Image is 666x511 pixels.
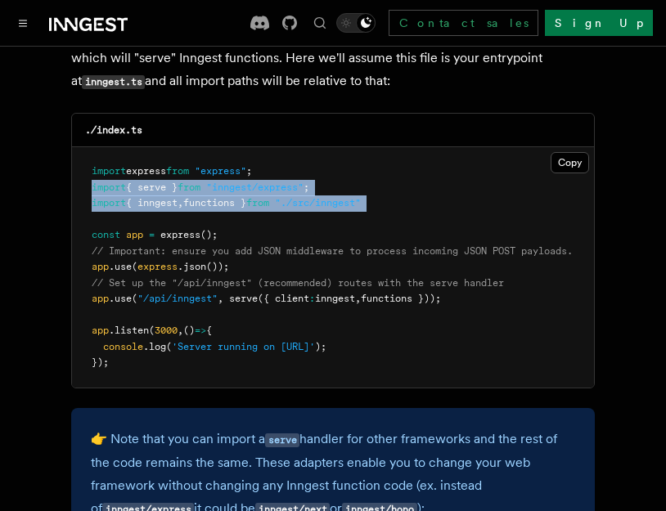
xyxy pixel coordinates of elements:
span: .log [143,341,166,352]
span: (); [200,229,218,240]
a: Sign Up [545,10,653,36]
span: ( [166,341,172,352]
span: => [195,325,206,336]
span: import [92,182,126,193]
span: = [149,229,155,240]
button: Find something... [310,13,330,33]
span: ; [246,165,252,177]
span: "inngest/express" [206,182,304,193]
span: app [92,261,109,272]
button: Toggle navigation [13,13,33,33]
a: serve [265,431,299,446]
span: 3000 [155,325,178,336]
span: express [160,229,200,240]
span: app [126,229,143,240]
span: functions } [183,197,246,208]
span: // Set up the "/api/inngest" (recommended) routes with the serve handler [92,277,504,289]
span: express [137,261,178,272]
code: inngest.ts [82,75,145,89]
span: .json [178,261,206,272]
span: app [92,325,109,336]
a: Contact sales [389,10,538,36]
span: .use [109,261,132,272]
span: "/api/inngest" [137,293,218,304]
span: 'Server running on [URL]' [172,341,315,352]
span: console [103,341,143,352]
span: express [126,165,166,177]
span: ( [149,325,155,336]
span: ( [132,293,137,304]
p: Using your existing Express.js server, we'll set up Inngest using the provided handler which will... [71,23,595,93]
span: { [206,325,212,336]
span: "./src/inngest" [275,197,361,208]
span: import [92,197,126,208]
span: inngest [315,293,355,304]
span: // Important: ensure you add JSON middleware to process incoming JSON POST payloads. [92,245,573,257]
code: serve [265,433,299,447]
span: ; [304,182,309,193]
span: { inngest [126,197,178,208]
code: ./index.ts [85,124,142,136]
span: from [166,165,189,177]
button: Copy [551,152,589,173]
span: , [178,197,183,208]
span: , [178,325,183,336]
span: { serve } [126,182,178,193]
span: import [92,165,126,177]
span: ({ client [258,293,309,304]
span: const [92,229,120,240]
span: app [92,293,109,304]
span: functions })); [361,293,441,304]
span: .listen [109,325,149,336]
span: "express" [195,165,246,177]
span: ); [315,341,326,352]
span: ( [132,261,137,272]
span: , [355,293,361,304]
span: }); [92,356,109,368]
span: : [309,293,315,304]
span: , [218,293,223,304]
span: .use [109,293,132,304]
span: serve [229,293,258,304]
span: () [183,325,195,336]
span: from [246,197,269,208]
span: ()); [206,261,229,272]
button: Toggle dark mode [336,13,376,33]
span: from [178,182,200,193]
